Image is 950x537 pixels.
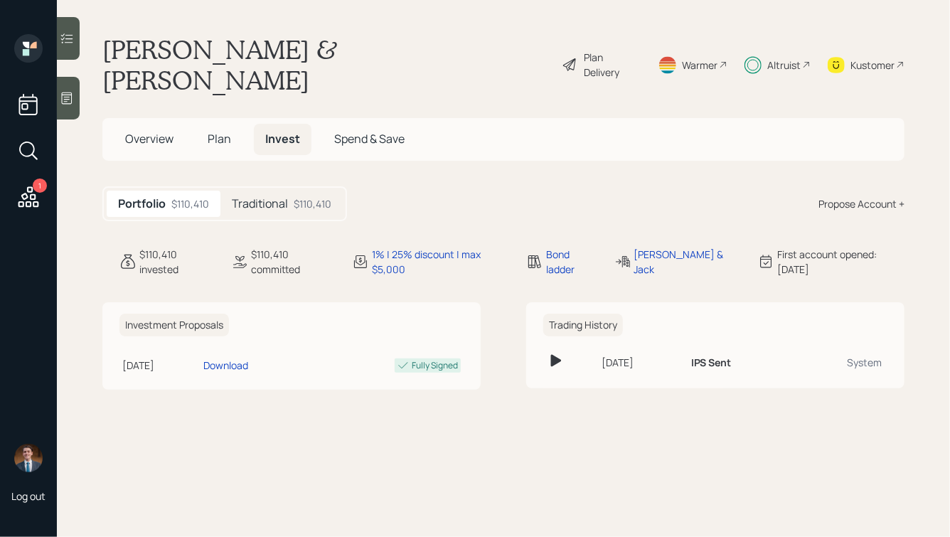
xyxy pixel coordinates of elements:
div: $110,410 [171,196,209,211]
img: hunter_neumayer.jpg [14,444,43,472]
h6: Trading History [543,314,623,337]
div: Log out [11,489,46,503]
div: [DATE] [122,358,198,373]
span: Spend & Save [334,131,405,147]
div: $110,410 [294,196,331,211]
div: Bond ladder [546,247,597,277]
div: Kustomer [850,58,895,73]
span: Invest [265,131,300,147]
div: First account opened: [DATE] [777,247,904,277]
h1: [PERSON_NAME] & [PERSON_NAME] [102,34,550,95]
div: $110,410 committed [251,247,335,277]
span: Overview [125,131,174,147]
h5: Traditional [232,197,288,211]
div: Propose Account + [818,196,904,211]
h6: IPS Sent [691,357,732,369]
div: Altruist [767,58,801,73]
h6: Investment Proposals [119,314,229,337]
div: [DATE] [602,355,680,370]
div: 1 [33,179,47,193]
div: Warmer [682,58,717,73]
div: System [798,355,882,370]
div: $110,410 invested [139,247,214,277]
div: [PERSON_NAME] & Jack [634,247,741,277]
div: 1% | 25% discount | max $5,000 [372,247,509,277]
h5: Portfolio [118,197,166,211]
div: Fully Signed [412,359,458,372]
div: Download [203,358,248,373]
span: Plan [208,131,231,147]
div: Plan Delivery [585,50,641,80]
